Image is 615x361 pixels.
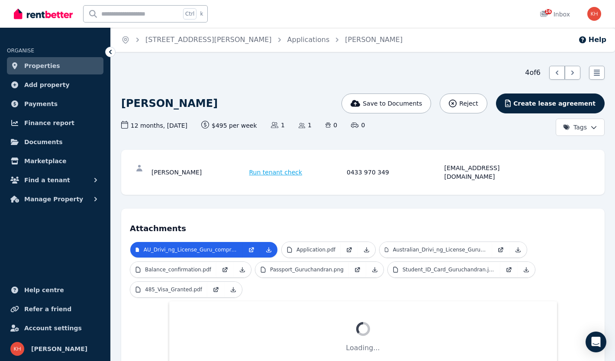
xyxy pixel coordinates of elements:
[388,262,500,277] a: Student_ID_Card_Guruchandran.jpg
[7,190,103,208] button: Manage Property
[24,80,70,90] span: Add property
[380,242,492,258] a: Australian_Drivi_ng_License_Guruchandran.pdf
[587,7,601,21] img: Karla Hogg
[216,262,234,277] a: Open in new Tab
[393,246,487,253] p: Australian_Drivi_ng_License_Guruchandran.pdf
[260,242,277,258] a: Download Attachment
[349,262,366,277] a: Open in new Tab
[7,133,103,151] a: Documents
[366,262,383,277] a: Download Attachment
[345,35,402,44] a: [PERSON_NAME]
[31,344,87,354] span: [PERSON_NAME]
[111,28,413,52] nav: Breadcrumb
[7,48,34,54] span: ORGANISE
[201,121,257,130] span: $495 per week
[513,99,596,108] span: Create lease agreement
[14,7,73,20] img: RentBetter
[130,217,596,235] h4: Attachments
[144,246,238,253] p: AU_Drivi_ng_License_Guru_compressed_1.pdf
[24,285,64,295] span: Help centre
[145,266,211,273] p: Balance_confirmation.pdf
[225,282,242,297] a: Download Attachment
[24,118,74,128] span: Finance report
[121,97,218,110] h1: [PERSON_NAME]
[299,121,312,129] span: 1
[7,319,103,337] a: Account settings
[234,262,251,277] a: Download Attachment
[402,266,495,273] p: Student_ID_Card_Guruchandran.jpg
[130,262,216,277] a: Balance_confirmation.pdf
[24,304,71,314] span: Refer a friend
[249,168,303,177] span: Run tenant check
[7,95,103,113] a: Payments
[243,242,260,258] a: Open in new Tab
[509,242,527,258] a: Download Attachment
[444,164,540,181] div: [EMAIL_ADDRESS][DOMAIN_NAME]
[145,286,202,293] p: 485_Visa_Granted.pdf
[358,242,375,258] a: Download Attachment
[151,164,247,181] div: [PERSON_NAME]
[556,119,605,136] button: Tags
[525,68,541,78] span: 4 of 6
[7,300,103,318] a: Refer a friend
[7,57,103,74] a: Properties
[518,262,535,277] a: Download Attachment
[7,152,103,170] a: Marketplace
[440,93,487,113] button: Reject
[270,266,344,273] p: Passport_Guruchandran.png
[492,242,509,258] a: Open in new Tab
[145,35,272,44] a: [STREET_ADDRESS][PERSON_NAME]
[351,121,365,129] span: 0
[347,164,442,181] div: 0433 970 349
[207,282,225,297] a: Open in new Tab
[282,242,341,258] a: Application.pdf
[24,194,83,204] span: Manage Property
[341,93,431,113] button: Save to Documents
[10,342,24,356] img: Karla Hogg
[545,9,552,14] span: 16
[459,99,478,108] span: Reject
[24,61,60,71] span: Properties
[586,332,606,352] div: Open Intercom Messenger
[24,99,58,109] span: Payments
[341,242,358,258] a: Open in new Tab
[130,282,207,297] a: 485_Visa_Granted.pdf
[325,121,337,129] span: 0
[578,35,606,45] button: Help
[255,262,349,277] a: Passport_Guruchandran.png
[121,121,187,130] span: 12 months , [DATE]
[363,99,422,108] span: Save to Documents
[500,262,518,277] a: Open in new Tab
[24,175,70,185] span: Find a tenant
[7,114,103,132] a: Finance report
[130,242,243,258] a: AU_Drivi_ng_License_Guru_compressed_1.pdf
[7,281,103,299] a: Help centre
[7,76,103,93] a: Add property
[296,246,335,253] p: Application.pdf
[540,10,570,19] div: Inbox
[7,171,103,189] button: Find a tenant
[183,8,196,19] span: Ctrl
[24,137,63,147] span: Documents
[271,121,285,129] span: 1
[287,35,330,44] a: Applications
[496,93,605,113] button: Create lease agreement
[200,10,203,17] span: k
[24,156,66,166] span: Marketplace
[563,123,587,132] span: Tags
[190,343,536,353] p: Loading...
[24,323,82,333] span: Account settings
